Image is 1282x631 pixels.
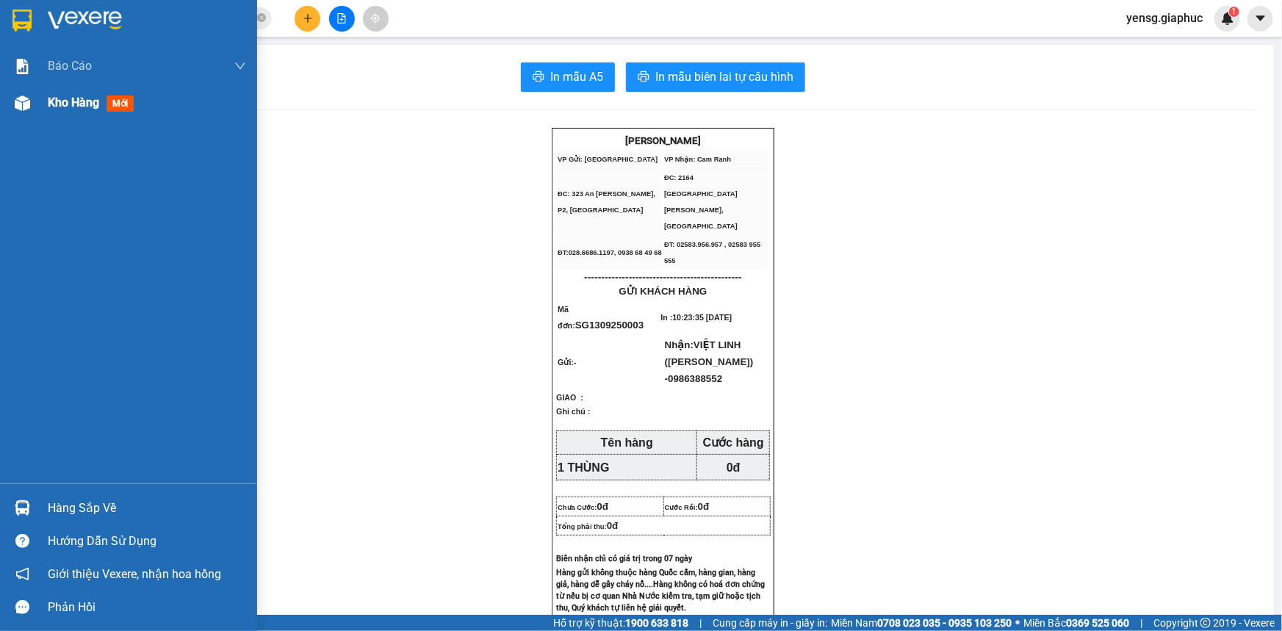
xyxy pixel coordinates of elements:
[655,68,793,86] span: In mẫu biên lai tự cấu hình
[699,615,702,631] span: |
[727,461,741,474] span: 0đ
[638,71,649,84] span: printer
[329,6,355,32] button: file-add
[295,6,320,32] button: plus
[664,174,738,230] span: ĐC: 2164 [GEOGRAPHIC_DATA][PERSON_NAME], [GEOGRAPHIC_DATA]
[558,249,662,256] span: ĐT:028.6686.1197, 0938 68 49 68
[625,135,701,146] strong: [PERSON_NAME]
[698,501,710,512] span: 0đ
[90,21,146,141] b: [PERSON_NAME] - Gửi khách hàng
[15,600,29,614] span: message
[123,56,202,68] b: [DOMAIN_NAME]
[48,530,246,552] div: Hướng dẫn sử dụng
[48,565,221,583] span: Giới thiệu Vexere, nhận hoa hồng
[574,358,577,367] span: -
[15,534,29,548] span: question-circle
[1023,615,1129,631] span: Miền Bắc
[597,501,609,512] span: 0đ
[533,71,544,84] span: printer
[558,358,576,367] span: Gửi:
[660,313,732,322] span: In :
[558,305,572,330] span: Mã đơn
[1221,12,1234,25] img: icon-new-feature
[665,339,754,384] span: VIỆT LINH ([PERSON_NAME]) -
[107,95,134,112] span: mới
[619,286,707,297] span: GỬI KHÁCH HÀNG
[877,617,1012,629] strong: 0708 023 035 - 0935 103 250
[558,504,608,511] span: Chưa Cước:
[703,436,764,449] strong: Cước hàng
[625,617,688,629] strong: 1900 633 818
[550,68,603,86] span: In mẫu A5
[558,461,609,474] span: 1 THÙNG
[1015,620,1020,626] span: ⚪️
[558,190,655,214] span: ĐC: 323 An [PERSON_NAME], P2, [GEOGRAPHIC_DATA]
[558,156,658,163] span: VP Gửi: [GEOGRAPHIC_DATA]
[672,313,732,322] span: 10:23:35 [DATE]
[370,13,381,24] span: aim
[521,62,615,92] button: printerIn mẫu A5
[15,95,30,111] img: warehouse-icon
[1066,617,1129,629] strong: 0369 525 060
[1140,615,1142,631] span: |
[601,436,653,449] strong: Tên hàng
[1231,7,1236,17] span: 1
[336,13,347,24] span: file-add
[1247,6,1273,32] button: caret-down
[665,339,754,384] span: Nhận:
[664,241,760,264] span: ĐT: 02583.956.957 , 02583 955 555
[556,407,590,416] span: Ghi chú :
[48,497,246,519] div: Hàng sắp về
[664,156,731,163] span: VP Nhận: Cam Ranh
[556,568,765,613] span: Hàng gửi không thuộc hàng Quốc cấm, hàng gian, hàng giả, hàng dễ gây cháy nổ....Hàng không có hoá...
[668,373,722,384] span: 0986388552
[234,60,246,72] span: down
[556,393,605,402] span: GIAO :
[15,500,30,516] img: warehouse-icon
[626,62,805,92] button: printerIn mẫu biên lai tự cấu hình
[556,554,692,563] span: Biên nhận chỉ có giá trị trong 07 ngày
[1254,12,1267,25] span: caret-down
[572,321,644,330] span: :
[48,95,99,109] span: Kho hàng
[363,6,389,32] button: aim
[15,567,29,581] span: notification
[665,504,710,511] span: Cước Rồi:
[607,520,619,531] span: 0đ
[18,95,83,240] b: [PERSON_NAME] - [PERSON_NAME]
[584,271,741,283] span: ----------------------------------------------
[159,18,195,54] img: logo.jpg
[831,615,1012,631] span: Miền Nam
[48,596,246,619] div: Phản hồi
[15,59,30,74] img: solution-icon
[1200,618,1211,628] span: copyright
[1114,9,1214,27] span: yensg.giaphuc
[713,615,827,631] span: Cung cấp máy in - giấy in:
[48,57,92,75] span: Báo cáo
[257,13,266,22] span: close-circle
[553,615,688,631] span: Hỗ trợ kỹ thuật:
[1229,7,1239,17] sup: 1
[123,70,202,88] li: (c) 2017
[575,320,644,331] span: SG1309250003
[558,523,618,530] span: Tổng phải thu:
[303,13,313,24] span: plus
[12,10,32,32] img: logo-vxr
[257,12,266,26] span: close-circle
